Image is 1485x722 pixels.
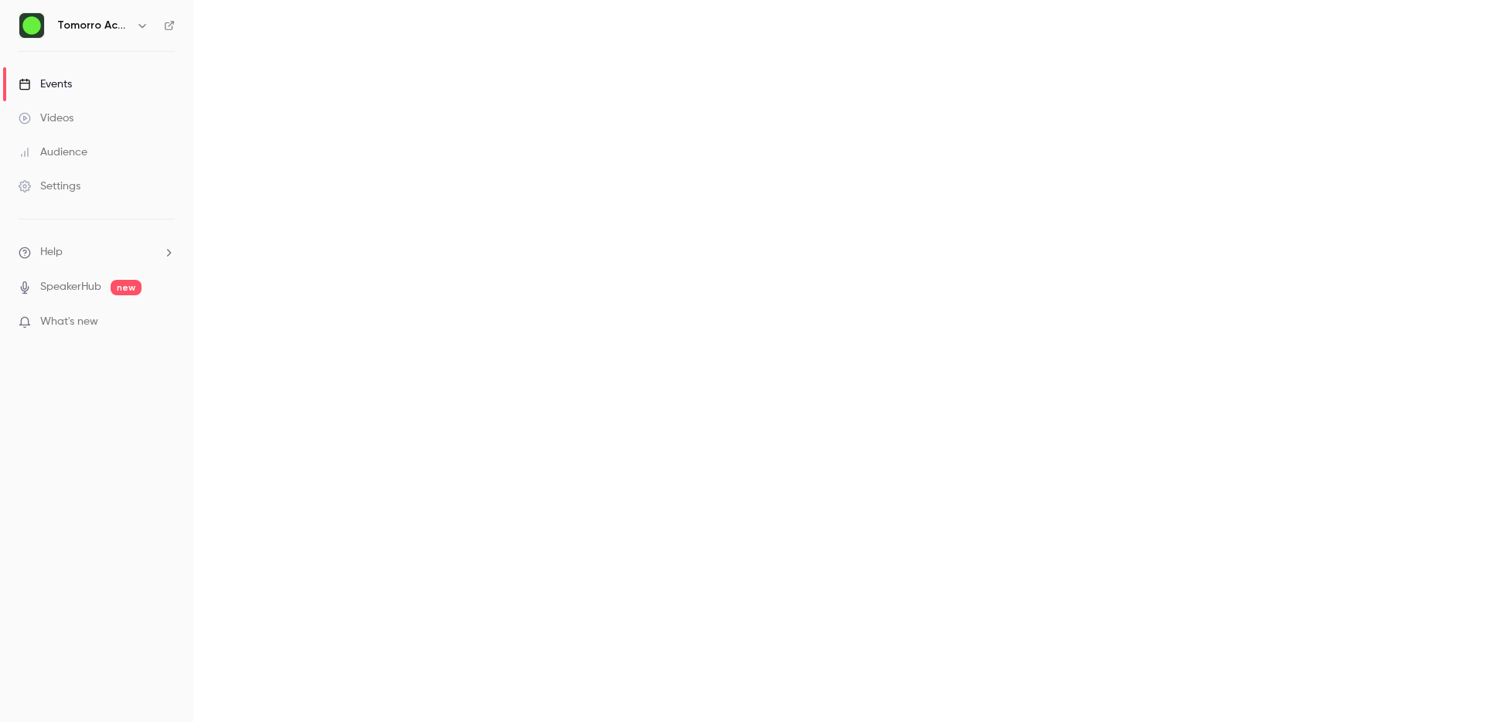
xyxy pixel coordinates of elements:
[19,77,72,92] div: Events
[40,244,63,261] span: Help
[111,280,142,295] span: new
[19,111,73,126] div: Videos
[19,145,87,160] div: Audience
[57,18,130,33] h6: Tomorro Academy
[19,179,80,194] div: Settings
[19,13,44,38] img: Tomorro Academy
[40,314,98,330] span: What's new
[40,279,101,295] a: SpeakerHub
[19,244,175,261] li: help-dropdown-opener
